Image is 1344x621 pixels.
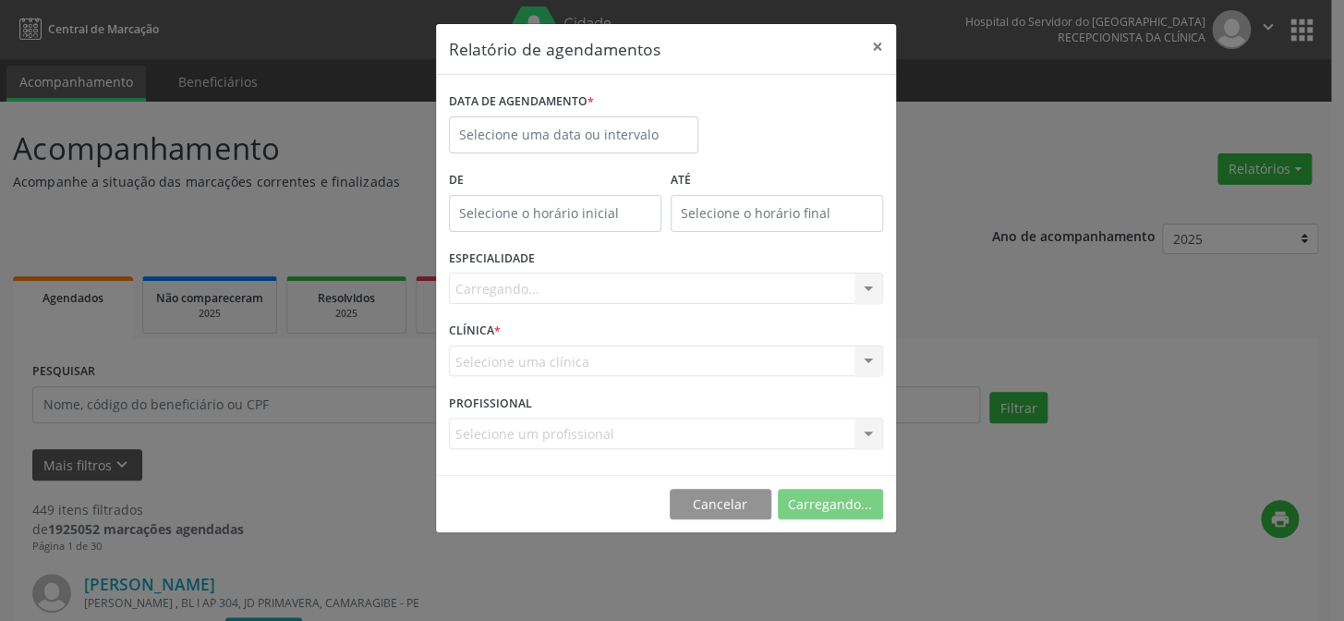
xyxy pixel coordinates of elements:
label: CLÍNICA [449,317,501,346]
label: ATÉ [671,166,883,195]
input: Selecione o horário inicial [449,195,661,232]
label: De [449,166,661,195]
label: PROFISSIONAL [449,389,532,418]
button: Close [859,24,896,69]
h5: Relatório de agendamentos [449,37,660,61]
label: DATA DE AGENDAMENTO [449,88,594,116]
input: Selecione uma data ou intervalo [449,116,698,153]
label: ESPECIALIDADE [449,245,535,274]
button: Carregando... [778,489,883,520]
input: Selecione o horário final [671,195,883,232]
button: Cancelar [670,489,771,520]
